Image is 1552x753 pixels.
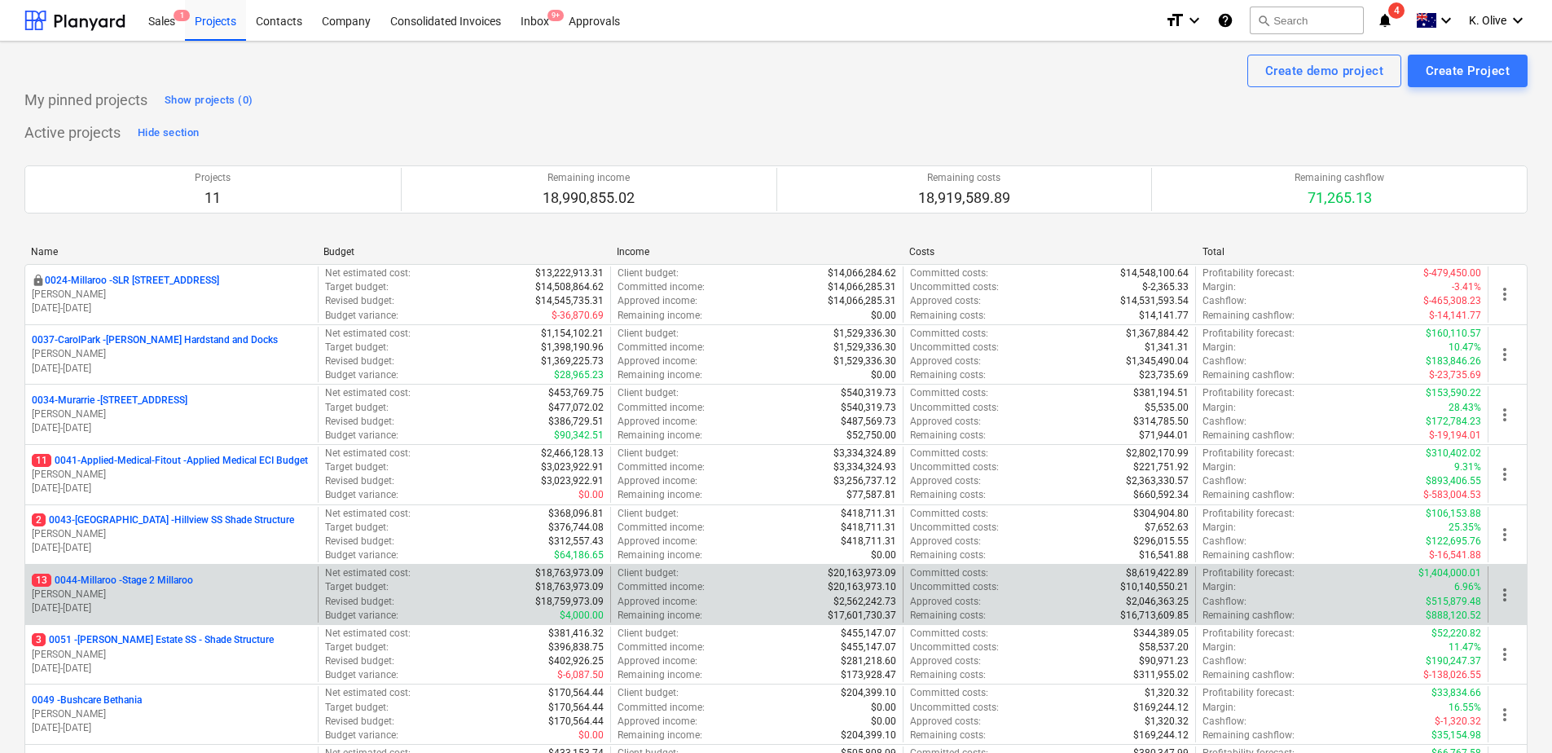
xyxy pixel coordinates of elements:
[1120,266,1189,280] p: $14,548,100.64
[325,566,411,580] p: Net estimated cost :
[1120,580,1189,594] p: $10,140,550.21
[541,447,604,460] p: $2,466,128.13
[910,535,981,548] p: Approved costs :
[1426,354,1481,368] p: $183,846.26
[554,368,604,382] p: $28,965.23
[910,429,986,443] p: Remaining costs :
[547,10,564,21] span: 9+
[32,707,311,721] p: [PERSON_NAME]
[828,580,896,594] p: $20,163,973.10
[1202,280,1236,294] p: Margin :
[910,609,986,623] p: Remaining costs :
[1202,474,1246,488] p: Cashflow :
[910,641,999,654] p: Uncommitted costs :
[618,354,697,368] p: Approved income :
[1429,309,1481,323] p: $-14,141.77
[541,327,604,341] p: $1,154,102.21
[1202,415,1246,429] p: Cashflow :
[1508,11,1528,30] i: keyboard_arrow_down
[325,641,389,654] p: Target budget :
[833,595,896,609] p: $2,562,242.73
[910,401,999,415] p: Uncommitted costs :
[841,641,896,654] p: $455,147.07
[1265,60,1383,81] div: Create demo project
[918,171,1010,185] p: Remaining costs
[32,394,311,435] div: 0034-Murarrie -[STREET_ADDRESS][PERSON_NAME][DATE]-[DATE]
[32,407,311,421] p: [PERSON_NAME]
[1202,386,1295,400] p: Profitability forecast :
[325,521,389,535] p: Target budget :
[541,341,604,354] p: $1,398,190.96
[325,401,389,415] p: Target budget :
[195,171,231,185] p: Projects
[1202,566,1295,580] p: Profitability forecast :
[841,386,896,400] p: $540,319.73
[1142,280,1189,294] p: $-2,365.33
[548,507,604,521] p: $368,096.81
[1202,488,1295,502] p: Remaining cashflow :
[1202,266,1295,280] p: Profitability forecast :
[618,447,679,460] p: Client budget :
[32,694,311,735] div: 0049 -Bushcare Bethania[PERSON_NAME][DATE]-[DATE]
[32,574,51,587] span: 13
[45,274,219,288] p: 0024-Millaroo - SLR [STREET_ADDRESS]
[1426,535,1481,548] p: $122,695.76
[910,521,999,535] p: Uncommitted costs :
[910,507,988,521] p: Committed costs :
[32,633,311,675] div: 30051 -[PERSON_NAME] Estate SS - Shade Structure[PERSON_NAME][DATE]-[DATE]
[910,266,988,280] p: Committed costs :
[24,123,121,143] p: Active projects
[871,548,896,562] p: $0.00
[325,368,398,382] p: Budget variance :
[32,513,294,527] p: 0043-[GEOGRAPHIC_DATA] - Hillview SS Shade Structure
[846,429,896,443] p: $52,750.00
[1423,294,1481,308] p: $-465,308.23
[32,513,311,555] div: 20043-[GEOGRAPHIC_DATA] -Hillview SS Shade Structure[PERSON_NAME][DATE]-[DATE]
[1202,447,1295,460] p: Profitability forecast :
[541,474,604,488] p: $3,023,922.91
[32,274,45,287] span: locked
[541,354,604,368] p: $1,369,225.73
[325,327,411,341] p: Net estimated cost :
[134,120,203,146] button: Hide section
[1431,627,1481,641] p: $52,220.82
[32,633,274,647] p: 0051 - [PERSON_NAME] Estate SS - Shade Structure
[918,188,1010,208] p: 18,919,589.89
[32,574,311,615] div: 130044-Millaroo -Stage 2 Millaroo[PERSON_NAME][DATE]-[DATE]
[1449,521,1481,535] p: 25.35%
[1133,460,1189,474] p: $221,751.92
[32,333,311,375] div: 0037-CarolPark -[PERSON_NAME] Hardstand and Docks[PERSON_NAME][DATE]-[DATE]
[325,415,394,429] p: Revised budget :
[841,627,896,641] p: $455,147.07
[32,394,187,407] p: 0034-Murarrie - [STREET_ADDRESS]
[828,609,896,623] p: $17,601,730.37
[535,280,604,294] p: $14,508,864.62
[325,294,394,308] p: Revised budget :
[548,415,604,429] p: $386,729.51
[1139,548,1189,562] p: $16,541.88
[32,468,311,482] p: [PERSON_NAME]
[32,648,311,662] p: [PERSON_NAME]
[1426,609,1481,623] p: $888,120.52
[32,454,308,468] p: 0041-Applied-Medical-Fitout - Applied Medical ECI Budget
[1202,627,1295,641] p: Profitability forecast :
[32,274,45,288] div: This project is confidential
[1126,566,1189,580] p: $8,619,422.89
[841,415,896,429] p: $487,569.73
[841,507,896,521] p: $418,711.31
[910,474,981,488] p: Approved costs :
[1145,341,1189,354] p: $1,341.31
[325,488,398,502] p: Budget variance :
[828,280,896,294] p: $14,066,285.31
[618,654,697,668] p: Approved income :
[1495,465,1515,484] span: more_vert
[871,368,896,382] p: $0.00
[1426,595,1481,609] p: $515,879.48
[1139,368,1189,382] p: $23,735.69
[1495,705,1515,724] span: more_vert
[618,488,702,502] p: Remaining income :
[1426,415,1481,429] p: $172,784.23
[1217,11,1233,30] i: Knowledge base
[618,327,679,341] p: Client budget :
[833,327,896,341] p: $1,529,336.30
